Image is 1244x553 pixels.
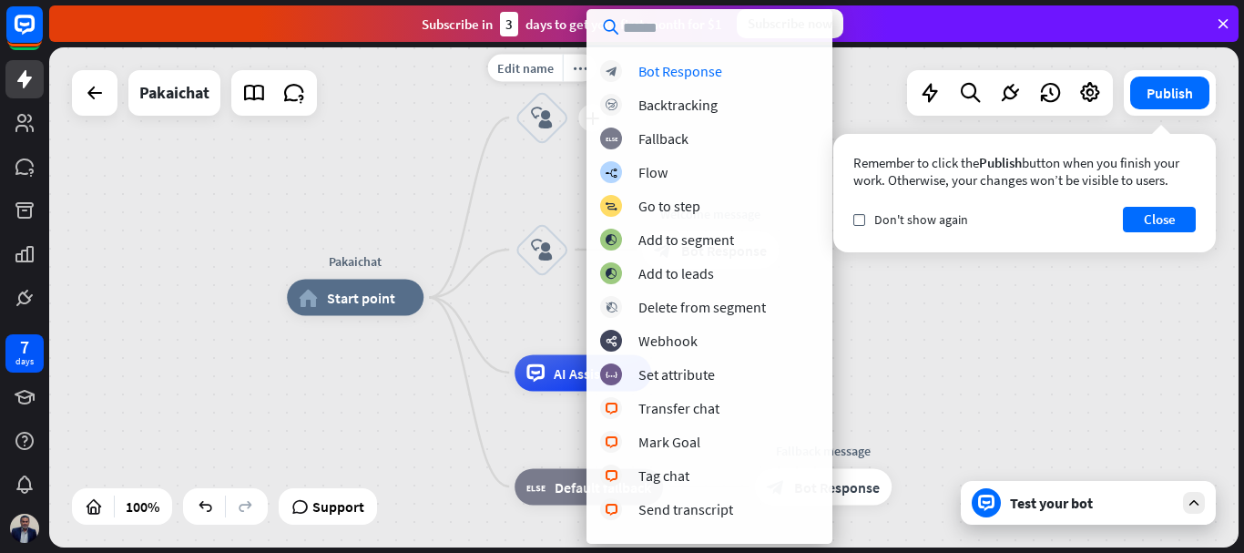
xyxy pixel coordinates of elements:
div: days [15,355,34,368]
button: Open LiveChat chat widget [15,7,69,62]
div: Add to leads [638,264,714,282]
div: Mark Goal [638,433,700,451]
div: Fallback message [741,441,905,459]
i: builder_tree [605,167,617,179]
span: Support [312,492,364,521]
div: 7 [20,339,29,355]
i: block_goto [605,200,617,212]
div: Pakaichat [139,70,209,116]
i: block_set_attribute [606,369,617,381]
div: Test your bot [1010,494,1174,512]
div: Remember to click the button when you finish your work. Otherwise, your changes won’t be visible ... [853,154,1196,189]
div: Bot Response [638,62,722,80]
div: Flow [638,163,668,181]
div: Delete from segment [638,298,766,316]
span: Publish [979,154,1022,171]
button: Close [1123,207,1196,232]
span: Edit name [497,59,554,76]
i: block_livechat [605,436,618,448]
i: block_delete_from_segment [606,302,617,313]
i: block_user_input [531,107,553,128]
i: block_add_to_segment [605,268,617,280]
div: Go to step [638,197,700,215]
i: block_fallback [606,133,617,145]
div: Set attribute [638,365,715,384]
button: Publish [1130,77,1209,109]
i: block_fallback [526,477,546,496]
i: plus [586,111,599,124]
div: Transfer chat [638,399,719,417]
div: Fallback [638,129,688,148]
div: Tag chat [638,466,689,485]
i: block_bot_response [606,66,617,77]
i: webhooks [606,335,617,347]
i: block_livechat [605,504,618,516]
span: Don't show again [874,211,968,228]
div: 3 [500,12,518,36]
i: block_livechat [605,403,618,415]
a: 7 days [5,334,44,373]
div: Send transcript [638,500,733,518]
i: block_backtracking [606,99,617,111]
div: Webhook [638,332,698,350]
i: home_2 [299,289,318,307]
div: Pakaichat [273,252,437,271]
span: AI Assist [554,364,606,382]
span: Bot Response [794,477,880,496]
span: Default fallback [555,477,651,496]
i: more_horiz [573,61,587,75]
div: 100% [120,492,165,521]
div: Subscribe in days to get your first month for $1 [422,12,722,36]
i: block_add_to_segment [605,234,617,246]
div: Backtracking [638,96,718,114]
div: Add to segment [638,230,734,249]
i: block_user_input [531,239,553,261]
span: Start point [327,289,395,307]
i: block_livechat [605,470,618,482]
